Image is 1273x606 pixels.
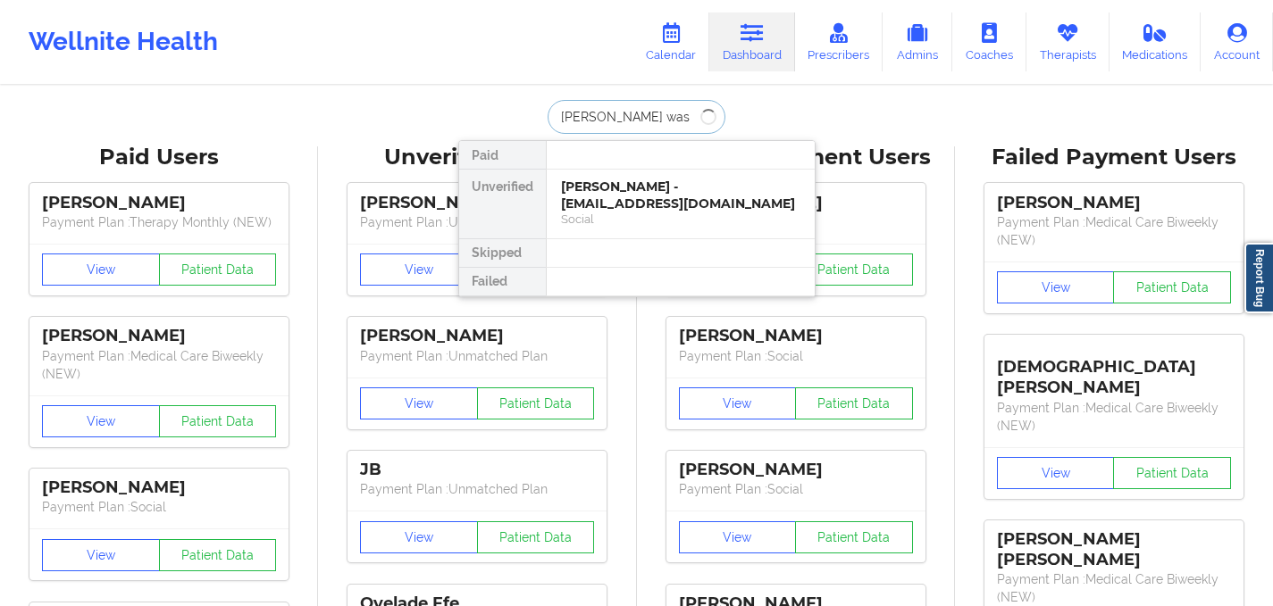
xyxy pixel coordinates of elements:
div: [PERSON_NAME] [997,193,1231,213]
p: Payment Plan : Unmatched Plan [360,347,594,365]
div: [DEMOGRAPHIC_DATA][PERSON_NAME] [997,344,1231,398]
div: [PERSON_NAME] [PERSON_NAME] [997,529,1231,570]
div: Social [561,212,800,227]
div: [PERSON_NAME] [360,326,594,346]
button: Patient Data [1113,271,1231,303]
div: [PERSON_NAME] [679,326,913,346]
button: Patient Data [159,253,277,286]
div: [PERSON_NAME] - [EMAIL_ADDRESS][DOMAIN_NAME] [561,178,800,212]
button: View [997,271,1115,303]
a: Dashboard [709,12,795,71]
button: View [42,539,160,571]
button: View [360,387,478,419]
p: Payment Plan : Medical Care Biweekly (NEW) [997,399,1231,435]
button: View [360,253,478,286]
button: Patient Data [477,387,595,419]
p: Payment Plan : Unmatched Plan [360,213,594,231]
div: [PERSON_NAME] [360,193,594,213]
div: [PERSON_NAME] [679,460,913,480]
button: View [360,521,478,553]
button: Patient Data [795,521,913,553]
p: Payment Plan : Medical Care Biweekly (NEW) [997,213,1231,249]
a: Coaches [952,12,1026,71]
button: Patient Data [795,387,913,419]
p: Payment Plan : Medical Care Biweekly (NEW) [42,347,276,383]
div: Failed Payment Users [967,144,1260,171]
button: Patient Data [159,405,277,437]
a: Therapists [1026,12,1110,71]
button: View [42,253,160,286]
div: [PERSON_NAME] [42,477,276,498]
div: [PERSON_NAME] [42,193,276,213]
p: Payment Plan : Medical Care Biweekly (NEW) [997,570,1231,606]
p: Payment Plan : Social [679,480,913,498]
div: Skipped [459,239,546,268]
div: Paid Users [13,144,306,171]
a: Admins [883,12,952,71]
div: Failed [459,268,546,296]
div: JB [360,460,594,480]
button: Patient Data [477,521,595,553]
a: Report Bug [1244,243,1273,313]
a: Calendar [632,12,709,71]
div: Unverified [459,170,546,239]
button: Patient Data [795,253,913,286]
a: Account [1201,12,1273,71]
button: Patient Data [1113,457,1231,489]
div: Paid [459,141,546,170]
a: Prescribers [795,12,884,71]
button: View [679,521,797,553]
button: Patient Data [159,539,277,571]
a: Medications [1110,12,1202,71]
p: Payment Plan : Social [42,498,276,516]
p: Payment Plan : Social [679,347,913,365]
p: Payment Plan : Unmatched Plan [360,480,594,498]
button: View [679,387,797,419]
p: Payment Plan : Therapy Monthly (NEW) [42,213,276,231]
div: Unverified Users [331,144,624,171]
div: [PERSON_NAME] [42,326,276,346]
button: View [42,405,160,437]
button: View [997,457,1115,489]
